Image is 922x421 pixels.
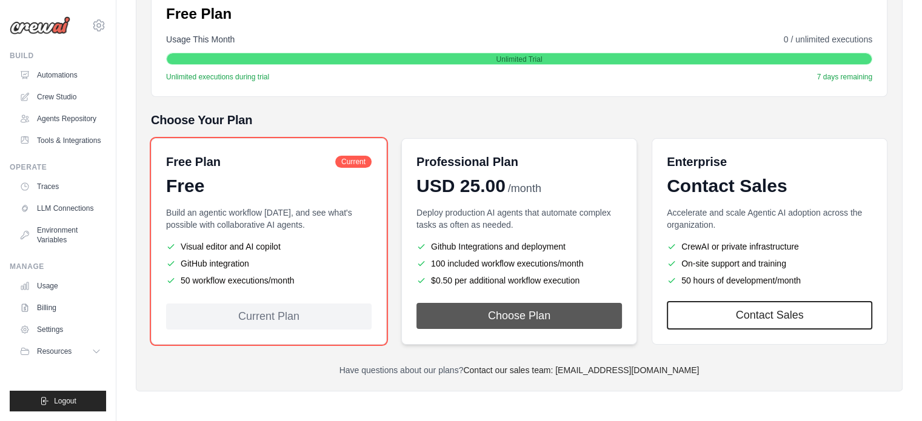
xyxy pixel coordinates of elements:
a: Contact Sales [667,301,872,330]
div: Contact Sales [667,175,872,197]
li: 50 workflow executions/month [166,274,372,287]
span: Usage This Month [166,33,235,45]
h6: Professional Plan [416,153,518,170]
li: CrewAI or private infrastructure [667,240,872,253]
div: Current Plan [166,303,372,330]
a: Tools & Integrations [15,131,106,150]
li: GitHub integration [166,257,372,270]
a: Usage [15,276,106,296]
li: 100 included workflow executions/month [416,257,622,270]
a: LLM Connections [15,199,106,218]
li: Visual editor and AI copilot [166,240,372,253]
button: Choose Plan [416,303,622,329]
a: Crew Studio [15,87,106,107]
p: Accelerate and scale Agentic AI adoption across the organization. [667,207,872,231]
a: Contact our sales team: [EMAIL_ADDRESS][DOMAIN_NAME] [463,365,699,375]
a: Settings [15,320,106,339]
li: Github Integrations and deployment [416,240,622,253]
a: Environment Variables [15,220,106,250]
h6: Free Plan [166,153,221,170]
p: Build an agentic workflow [DATE], and see what's possible with collaborative AI agents. [166,207,372,231]
span: Current [335,156,372,168]
img: Logo [10,16,70,35]
button: Resources [15,342,106,361]
h5: Choose Your Plan [151,111,887,128]
li: 50 hours of development/month [667,274,872,287]
p: Free Plan [166,4,232,24]
a: Agents Repository [15,109,106,128]
a: Traces [15,177,106,196]
a: Billing [15,298,106,317]
a: Automations [15,65,106,85]
span: 0 / unlimited executions [784,33,872,45]
span: 7 days remaining [817,72,872,82]
div: Build [10,51,106,61]
span: Resources [37,346,72,356]
div: Manage [10,262,106,271]
span: /month [508,181,541,197]
button: Logout [10,391,106,411]
h6: Enterprise [667,153,872,170]
p: Have questions about our plans? [151,364,887,376]
li: On-site support and training [667,257,872,270]
div: Operate [10,162,106,172]
span: Logout [54,396,76,406]
span: USD 25.00 [416,175,506,197]
span: Unlimited Trial [496,55,542,64]
div: Free [166,175,372,197]
span: Unlimited executions during trial [166,72,269,82]
li: $0.50 per additional workflow execution [416,274,622,287]
p: Deploy production AI agents that automate complex tasks as often as needed. [416,207,622,231]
